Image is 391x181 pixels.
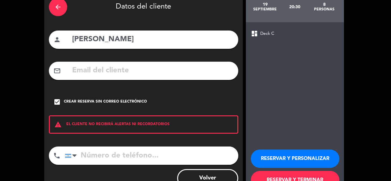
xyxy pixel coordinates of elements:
[49,115,238,134] div: EL CLIENTE NO RECIBIRÁ ALERTAS NI RECORDATORIOS
[65,147,238,165] input: Número de teléfono...
[251,150,339,168] button: RESERVAR Y PERSONALIZAR
[309,7,339,12] div: personas
[71,33,234,46] input: Nombre del cliente
[53,98,61,106] i: check_box
[71,64,234,77] input: Email del cliente
[50,121,66,128] i: warning
[309,2,339,7] div: 8
[65,147,79,165] div: Argentina: +54
[54,3,62,11] i: arrow_back
[53,67,61,74] i: mail_outline
[250,2,280,7] div: 19
[64,99,147,105] div: Crear reserva sin correo electrónico
[53,152,60,159] i: phone
[260,30,274,37] span: Deck C
[53,36,61,43] i: person
[251,30,258,37] span: dashboard
[250,7,280,12] div: septiembre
